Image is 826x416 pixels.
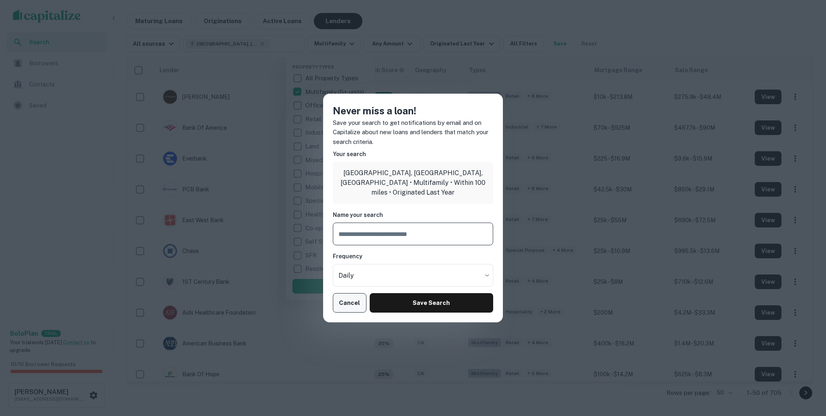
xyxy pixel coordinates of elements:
[333,118,493,147] p: Save your search to get notifications by email and on Capitalize about new loans and lenders that...
[333,210,493,219] h6: Name your search
[333,252,493,261] h6: Frequency
[339,168,487,197] p: [GEOGRAPHIC_DATA], [GEOGRAPHIC_DATA], [GEOGRAPHIC_DATA] • Multifamily • Within 100 miles • Origin...
[333,264,493,287] div: Without label
[333,103,493,118] h4: Never miss a loan!
[333,293,366,313] button: Cancel
[370,293,493,313] button: Save Search
[333,150,493,159] h6: Your search
[786,351,826,390] iframe: Chat Widget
